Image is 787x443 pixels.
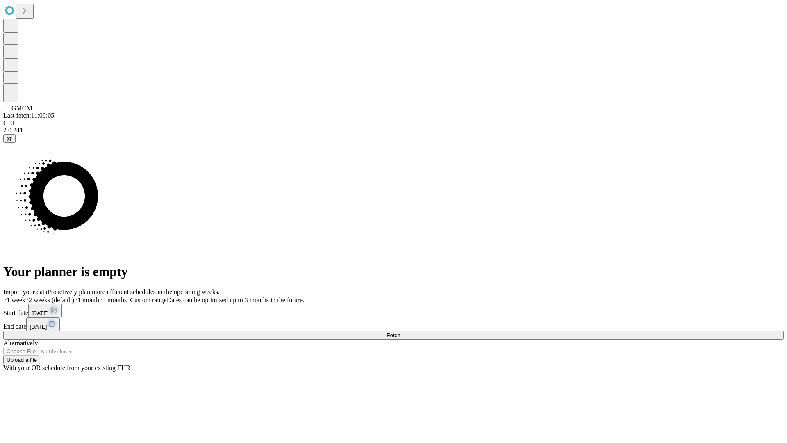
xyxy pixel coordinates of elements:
[3,112,54,119] span: Last fetch: 11:09:05
[3,288,48,295] span: Import your data
[387,332,400,338] span: Fetch
[30,324,47,330] span: [DATE]
[3,119,784,127] div: GEI
[3,134,16,143] button: @
[130,297,166,304] span: Custom range
[11,105,32,112] span: GMCM
[3,331,784,340] button: Fetch
[3,364,130,371] span: With your OR schedule from your existing EHR
[3,304,784,317] div: Start date
[3,317,784,331] div: End date
[26,317,60,331] button: [DATE]
[3,264,784,279] h1: Your planner is empty
[3,356,40,364] button: Upload a file
[3,340,38,347] span: Alternatively
[7,297,25,304] span: 1 week
[102,297,127,304] span: 3 months
[77,297,99,304] span: 1 month
[29,297,74,304] span: 2 weeks (default)
[167,297,304,304] span: Dates can be optimized up to 3 months in the future.
[28,304,62,317] button: [DATE]
[32,310,49,316] span: [DATE]
[7,135,12,142] span: @
[48,288,220,295] span: Proactively plan more efficient schedules in the upcoming weeks.
[3,127,784,134] div: 2.0.241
